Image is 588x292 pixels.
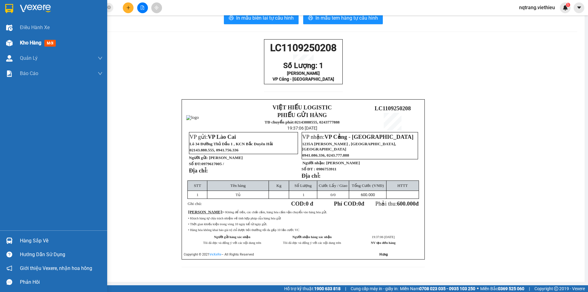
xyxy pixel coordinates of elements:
span: • Không để tiền, các chất cấm, hàng hóa cấm vận chuyển vào hàng hóa gửi. [223,210,327,214]
span: In mẫu biên lai tự cấu hình [236,14,294,22]
strong: 1900 633 818 [314,286,341,291]
strong: Địa chỉ: [189,167,208,174]
img: warehouse-icon [6,25,13,31]
button: aim [151,2,162,13]
span: Tôi đã đọc và đồng ý với các nội dung trên [283,241,341,245]
strong: Địa chỉ: [302,173,321,179]
strong: PHIẾU GỬI HÀNG [277,112,327,118]
span: | [345,285,346,292]
img: logo-vxr [5,4,13,13]
button: plus [123,2,134,13]
span: • Thời gian khiếu kiện trong vòng 10 ngày kể từ ngày gửi. [188,222,267,226]
span: 0941.086.336, 0243.777.888 [302,153,349,157]
span: VP Lào Cai [208,134,236,140]
span: [PERSON_NAME] [326,161,360,165]
span: STT [194,183,201,188]
strong: 02143888555, 0243777888 [295,120,340,124]
strong: VIỆT HIẾU LOGISTIC [273,104,332,111]
strong: NV tạo đơn hàng [371,241,395,245]
span: printer [308,15,313,21]
span: • Khách hàng tự chịu trách nhiệm về tính hợp pháp của hàng hóa gửi [188,217,281,220]
strong: Người nhận hàng xác nhận [292,235,332,239]
button: printerIn mẫu tem hàng tự cấu hình [303,12,383,24]
span: Số Lượng [294,183,311,188]
strong: Người gửi: [189,155,208,160]
span: : [188,210,223,214]
span: caret-down [576,5,582,10]
span: Giới thiệu Vexere, nhận hoa hồng [20,264,92,272]
span: Báo cáo [20,70,38,77]
span: printer [229,15,234,21]
span: [PERSON_NAME] [287,71,320,76]
strong: Người nhận: [303,161,325,165]
button: caret-down [574,2,584,13]
strong: TĐ chuyển phát: [265,120,295,124]
span: message [6,279,12,285]
strong: Người gửi hàng xác nhận [214,235,251,239]
span: VP Cảng - [GEOGRAPHIC_DATA] [325,134,414,140]
span: Phải thu: [375,200,419,207]
span: copyright [554,286,558,291]
strong: COD: [291,200,313,207]
span: VP nhận: [302,134,414,140]
span: file-add [140,6,145,10]
span: Tổng Cước (VNĐ) [352,183,384,188]
span: [PERSON_NAME] [209,155,243,160]
img: logo [186,115,199,120]
span: question-circle [6,252,12,257]
span: Số Lượng: 1 [283,61,323,70]
span: | [529,285,530,292]
div: Hàng sắp về [20,236,103,245]
span: Lô 34 Đường Thủ Dầu 1 , KCN Bắc Duyên Hải [190,142,273,146]
span: Tủ [236,192,240,197]
img: warehouse-icon [6,237,13,244]
button: file-add [137,2,148,13]
span: Copyright © 2021 – All Rights Reserved [184,252,254,256]
span: notification [6,265,12,271]
span: đ [416,200,419,207]
span: Miền Nam [400,285,475,292]
span: Cước Lấy / Giao [319,183,347,188]
span: Cung cấp máy in - giấy in: [351,285,398,292]
span: close-circle [107,6,111,9]
span: mới [44,40,56,47]
span: 0 [358,200,361,207]
sup: 1 [566,3,570,7]
div: Phản hồi [20,278,103,287]
span: 0979617005 / [201,161,224,166]
span: 19:37:06 [DATE] [287,126,317,131]
span: 1 [196,192,198,197]
span: Tên hàng [230,183,246,188]
img: solution-icon [6,70,13,77]
span: Tôi đã đọc và đồng ý với các nội dung trên [203,241,261,245]
span: Kg [277,183,281,188]
strong: Hưng [379,252,388,256]
span: 0 đ [306,200,313,207]
span: HTTT [397,183,408,188]
span: LC1109250208 [375,105,411,112]
span: plus [126,6,130,10]
span: 19:37:06 [DATE] [372,235,395,239]
button: printerIn mẫu biên lai tự cấu hình [224,12,299,24]
span: 0986753911 [316,167,337,171]
span: In mẫu tem hàng tự cấu hình [315,14,378,22]
span: 02143.888.555, 0941.756.336 [190,148,239,152]
span: nqtrang.viethieu [514,4,560,11]
span: close-circle [107,5,111,11]
span: • Hàng hóa không khai báo giá trị chỉ được bồi thường tối đa gấp 10 lần cước VC [188,228,299,232]
span: LC1109250208 [270,42,337,54]
span: VP Cảng - [GEOGRAPHIC_DATA] [273,77,334,82]
strong: 0708 023 035 - 0935 103 250 [419,286,475,291]
img: warehouse-icon [6,55,13,62]
img: warehouse-icon [6,40,13,46]
span: Miền Bắc [480,285,524,292]
span: /0 [330,192,336,197]
img: icon-new-feature [563,5,568,10]
span: [PERSON_NAME] [188,210,222,214]
strong: Phí COD: đ [334,200,364,207]
span: Quản Lý [20,54,38,62]
strong: Số ĐT: [189,161,224,166]
span: 0 [330,192,333,197]
span: down [98,71,103,76]
span: 1 [303,192,305,197]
